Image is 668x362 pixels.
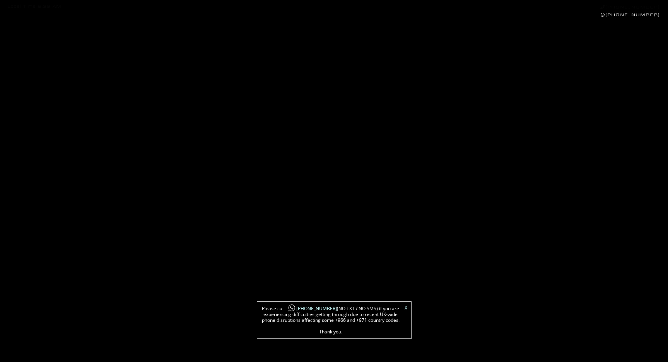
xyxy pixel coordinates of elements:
a: [PHONE_NUMBER] [600,5,660,10]
span: Please call (NO TXT / NO SMS) if you are experiencing difficulties getting through due to recent ... [261,306,400,335]
img: whatsapp-icon1.png [288,304,296,312]
a: [PHONE_NUMBER] [285,305,337,312]
a: [PHONE_NUMBER] [601,12,660,17]
div: Local Time 8:39 AM [8,5,62,9]
a: X [405,306,407,310]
